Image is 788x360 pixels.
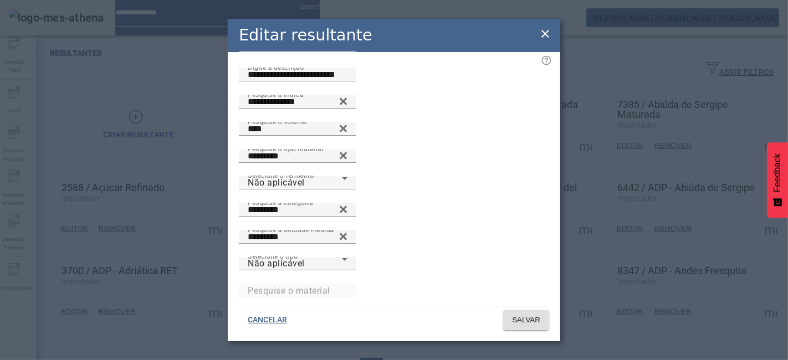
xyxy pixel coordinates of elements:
[512,315,540,326] span: SALVAR
[248,284,347,297] input: Number
[503,310,549,330] button: SALVAR
[239,23,372,47] h2: Editar resultante
[248,230,347,244] input: Number
[239,310,296,330] button: CANCELAR
[248,150,347,163] input: Number
[772,153,782,192] span: Feedback
[248,145,324,152] mat-label: Pesquise o tipo material
[248,95,347,109] input: Number
[248,122,347,136] input: Number
[248,177,305,188] span: Não aplicável
[248,117,306,125] mat-label: Pesquise o volume
[767,142,788,218] button: Feedback - Mostrar pesquisa
[248,203,347,217] input: Number
[248,63,304,71] mat-label: Digite a descrição
[248,198,313,206] mat-label: Pesquise a categoria
[248,90,304,98] mat-label: Pesquise a marca
[248,225,334,233] mat-label: Pesquise a unidade medida
[248,285,330,296] mat-label: Pesquise o material
[248,315,287,326] span: CANCELAR
[248,258,305,269] span: Não aplicável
